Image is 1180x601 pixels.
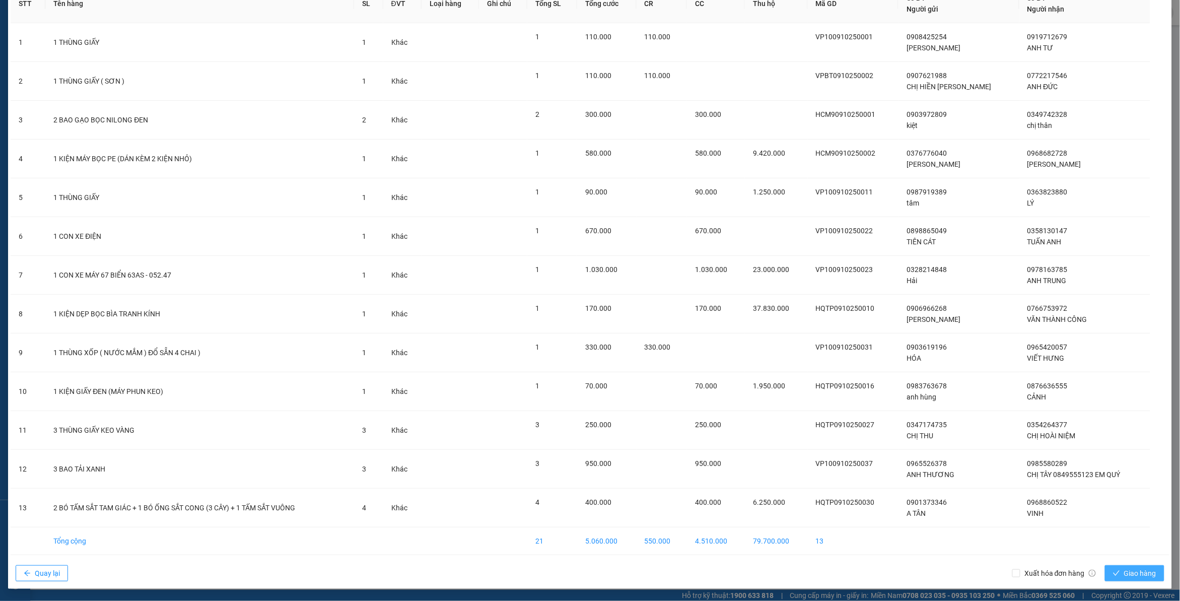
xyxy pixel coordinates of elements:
span: 1.950.000 [753,382,785,390]
td: Khác [383,217,422,256]
td: 4 [11,140,45,178]
span: 2 [362,116,366,124]
span: 670.000 [585,227,611,235]
span: [PERSON_NAME] [907,160,960,168]
span: VINH [1027,509,1044,517]
td: 11 [11,411,45,450]
td: 79.700.000 [745,527,808,555]
td: 1 KIỆN GIẤY ĐEN (MÁY PHUN KEO) [45,372,354,411]
span: tâm [907,199,919,207]
span: 6.250.000 [753,498,785,506]
span: 330.000 [585,343,611,351]
td: 1 THÙNG GIẤY [45,178,354,217]
td: Khác [383,62,422,101]
td: 1 KIỆN MÁY BỌC PE (DÁN KÈM 2 KIỆN NHỎ) [45,140,354,178]
span: kiệt [907,121,918,129]
span: 0906966268 [907,304,947,312]
td: Khác [383,411,422,450]
span: 0358130147 [1027,227,1068,235]
span: 0965526378 [907,459,947,468]
span: TUẤN ANH [1027,238,1062,246]
span: 400.000 [585,498,611,506]
span: 1 [362,387,366,395]
span: Xuất hóa đơn hàng [1020,568,1100,579]
span: HCM90910250001 [816,110,876,118]
span: 110.000 [585,72,611,80]
span: Quay lại [35,568,60,579]
td: 3 BAO TẢI XANH [45,450,354,489]
span: 1 [362,38,366,46]
td: 1 KIỆN DẸP BỌC BÌA TRANH KÍNH [45,295,354,333]
span: 170.000 [585,304,611,312]
span: 1 [362,271,366,279]
span: 0766753972 [1027,304,1068,312]
span: chị thân [1027,121,1053,129]
span: 3 [362,426,366,434]
span: CHỊ TÂY 0849555123 EM QUÝ [1027,471,1121,479]
span: 4 [535,498,539,506]
span: 1 [535,188,539,196]
span: 0978163785 [1027,265,1068,274]
span: ANH THƯƠNG [907,471,954,479]
span: 3 [535,421,539,429]
td: 1 CON XE ĐIỆN [45,217,354,256]
span: 1 [362,77,366,85]
td: 13 [11,489,45,527]
span: 3 [535,459,539,468]
span: 0968682728 [1027,149,1068,157]
span: 110.000 [645,33,671,41]
span: HQTP0910250016 [816,382,875,390]
button: arrow-leftQuay lại [16,565,68,581]
span: 950.000 [695,459,721,468]
td: 7 [11,256,45,295]
td: 4.510.000 [687,527,745,555]
span: 0876636555 [1027,382,1068,390]
span: 400.000 [695,498,721,506]
span: ANH TƯ [1027,44,1054,52]
span: 9.420.000 [753,149,785,157]
td: 5.060.000 [577,527,636,555]
span: 0349742328 [1027,110,1068,118]
span: [PERSON_NAME] [1027,160,1081,168]
span: check [1113,570,1120,578]
span: 1 [535,227,539,235]
span: A TÂN [907,509,926,517]
td: Khác [383,178,422,217]
span: 0347174735 [907,421,947,429]
span: 580.000 [695,149,721,157]
span: HQTP0910250027 [816,421,875,429]
span: [PERSON_NAME] [907,315,960,323]
span: info-circle [1089,570,1096,577]
td: 12 [11,450,45,489]
span: 1.030.000 [585,265,617,274]
span: Người nhận [1027,5,1065,13]
span: VPBT0910250002 [816,72,874,80]
span: HQTP0910250030 [816,498,875,506]
span: 0903619196 [907,343,947,351]
td: 9 [11,333,45,372]
span: 0354264377 [1027,421,1068,429]
td: 1 THÙNG GIẤY [45,23,354,62]
td: 13 [808,527,899,555]
span: 1 [535,304,539,312]
span: 0908425254 [907,33,947,41]
span: 950.000 [585,459,611,468]
span: 1 [535,382,539,390]
td: 21 [527,527,577,555]
span: 1 [362,349,366,357]
span: 90.000 [585,188,607,196]
span: VĂN THÀNH CÔNG [1027,315,1087,323]
td: 550.000 [637,527,687,555]
span: Giao hàng [1124,568,1156,579]
span: 0965420057 [1027,343,1068,351]
span: CẢNH [1027,393,1047,401]
span: 70.000 [695,382,717,390]
span: 0376776040 [907,149,947,157]
span: VP100910250031 [816,343,873,351]
td: 1 [11,23,45,62]
td: Khác [383,140,422,178]
td: Tổng cộng [45,527,354,555]
span: 37.830.000 [753,304,789,312]
span: 1 [362,232,366,240]
span: 0772217546 [1027,72,1068,80]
